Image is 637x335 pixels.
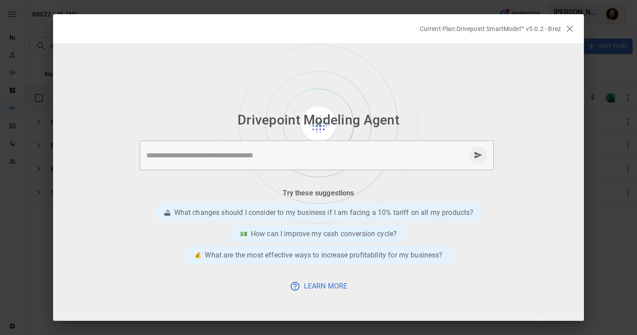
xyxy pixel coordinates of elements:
[232,225,405,243] div: 💵How can I improve my cash conversion cycle?
[251,229,397,239] p: How can I improve my cash conversion cycle?
[186,246,451,264] div: 💰What are the most effective ways to increase profitability for my business?
[205,250,442,261] p: What are the most effective ways to increase profitability for my business?
[194,250,201,261] div: 💰
[155,204,482,222] div: 🚢What changes should I consider to my business if I am facing a 10% tariff on all my products?
[284,278,354,294] button: Learn More
[219,44,418,224] img: Background
[238,110,399,130] p: Drivepoint Modeling Agent
[164,207,171,218] div: 🚢
[240,229,247,239] div: 💵
[283,188,354,199] p: Try these suggestions
[174,207,474,218] p: What changes should I consider to my business if I am facing a 10% tariff on all my products?
[304,281,348,292] p: Learn More
[420,24,561,33] p: Current Plan: Drivepoint SmartModel™ v5.0.2 - Brez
